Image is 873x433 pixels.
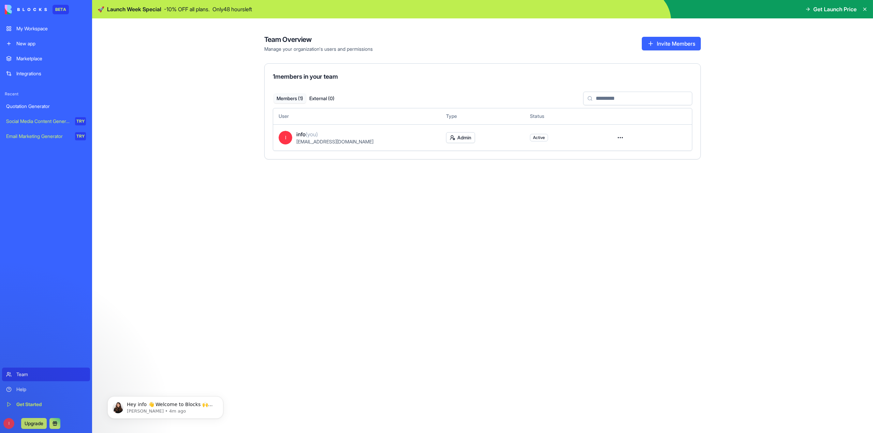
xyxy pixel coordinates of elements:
[2,22,90,35] a: My Workspace
[107,5,161,13] span: Launch Week Special
[457,134,471,141] span: Admin
[16,401,86,408] div: Get Started
[16,55,86,62] div: Marketplace
[75,117,86,125] div: TRY
[6,118,70,125] div: Social Media Content Generator
[16,386,86,393] div: Help
[813,5,857,13] span: Get Launch Price
[2,99,90,113] a: Quotation Generator
[21,418,47,429] button: Upgrade
[2,368,90,381] a: Team
[75,132,86,140] div: TRY
[21,420,47,427] a: Upgrade
[2,52,90,65] a: Marketplace
[306,131,318,138] span: (you)
[3,418,14,429] span: I
[16,70,86,77] div: Integrations
[279,131,292,144] span: I
[16,40,86,47] div: New app
[5,5,69,14] a: BETA
[446,113,519,120] div: Type
[306,93,338,103] button: External ( 0 )
[97,382,234,430] iframe: Intercom notifications message
[212,5,252,13] p: Only 48 hours left
[6,133,70,140] div: Email Marketing Generator
[6,103,86,110] div: Quotation Generator
[2,37,90,50] a: New app
[16,25,86,32] div: My Workspace
[2,129,90,143] a: Email Marketing GeneratorTRY
[273,108,441,125] th: User
[2,114,90,128] a: Social Media Content GeneratorTRY
[2,383,90,396] a: Help
[2,398,90,411] a: Get Started
[98,5,104,13] span: 🚀
[642,37,701,50] button: Invite Members
[2,67,90,80] a: Integrations
[296,130,318,138] span: info
[164,5,210,13] p: - 10 % OFF all plans.
[446,132,475,143] button: Admin
[274,93,306,103] button: Members ( 1 )
[533,135,545,140] span: Active
[16,371,86,378] div: Team
[264,46,373,52] span: Manage your organization's users and permissions
[530,113,603,120] div: Status
[296,139,373,144] span: [EMAIL_ADDRESS][DOMAIN_NAME]
[5,5,47,14] img: logo
[264,35,373,44] h4: Team Overview
[2,91,90,97] span: Recent
[273,73,338,80] span: 1 members in your team
[53,5,69,14] div: BETA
